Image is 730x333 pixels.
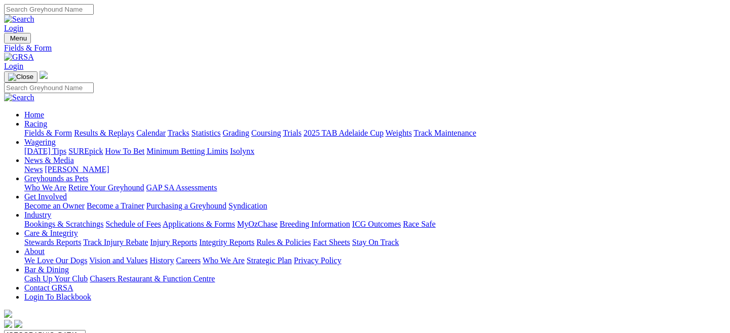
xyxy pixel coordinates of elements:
a: Fields & Form [24,129,72,137]
div: Care & Integrity [24,238,726,247]
a: Grading [223,129,249,137]
a: Racing [24,119,47,128]
div: Racing [24,129,726,138]
input: Search [4,82,94,93]
a: Login [4,24,23,32]
a: Privacy Policy [294,256,341,265]
a: Track Injury Rebate [83,238,148,246]
a: How To Bet [105,147,145,155]
a: Applications & Forms [163,220,235,228]
a: Login To Blackbook [24,293,91,301]
a: MyOzChase [237,220,278,228]
a: News & Media [24,156,74,164]
span: Menu [10,34,27,42]
div: Get Involved [24,201,726,211]
a: Become a Trainer [87,201,144,210]
img: Search [4,15,34,24]
a: Careers [176,256,201,265]
a: Cash Up Your Club [24,274,88,283]
div: Industry [24,220,726,229]
a: Chasers Restaurant & Function Centre [90,274,215,283]
input: Search [4,4,94,15]
a: SUREpick [68,147,103,155]
a: Contact GRSA [24,283,73,292]
a: Purchasing a Greyhound [146,201,226,210]
a: Become an Owner [24,201,85,210]
a: News [24,165,43,174]
a: Race Safe [403,220,435,228]
a: Stewards Reports [24,238,81,246]
a: Syndication [228,201,267,210]
button: Toggle navigation [4,71,37,82]
a: Injury Reports [150,238,197,246]
a: Who We Are [24,183,66,192]
a: Track Maintenance [414,129,476,137]
a: About [24,247,45,256]
img: twitter.svg [14,320,22,328]
a: Tracks [168,129,189,137]
a: Strategic Plan [247,256,292,265]
a: Wagering [24,138,56,146]
a: Get Involved [24,192,67,201]
a: Who We Are [203,256,245,265]
a: Rules & Policies [256,238,311,246]
a: Fact Sheets [313,238,350,246]
a: ICG Outcomes [352,220,401,228]
a: Results & Replays [74,129,134,137]
a: Login [4,62,23,70]
img: logo-grsa-white.png [40,71,48,79]
a: Integrity Reports [199,238,254,246]
img: Search [4,93,34,102]
a: Care & Integrity [24,229,78,237]
a: Trials [283,129,301,137]
a: Statistics [191,129,221,137]
a: Weights [386,129,412,137]
a: Minimum Betting Limits [146,147,228,155]
a: History [149,256,174,265]
a: GAP SA Assessments [146,183,217,192]
div: About [24,256,726,265]
img: logo-grsa-white.png [4,310,12,318]
a: Fields & Form [4,44,726,53]
a: Industry [24,211,51,219]
button: Toggle navigation [4,33,31,44]
a: 2025 TAB Adelaide Cup [303,129,383,137]
a: [DATE] Tips [24,147,66,155]
a: Bookings & Scratchings [24,220,103,228]
a: Vision and Values [89,256,147,265]
a: Home [24,110,44,119]
a: Stay On Track [352,238,399,246]
a: [PERSON_NAME] [45,165,109,174]
img: facebook.svg [4,320,12,328]
div: Bar & Dining [24,274,726,283]
a: Bar & Dining [24,265,69,274]
a: Isolynx [230,147,254,155]
a: Coursing [251,129,281,137]
a: Schedule of Fees [105,220,161,228]
a: Calendar [136,129,166,137]
div: Wagering [24,147,726,156]
div: News & Media [24,165,726,174]
img: Close [8,73,33,81]
img: GRSA [4,53,34,62]
a: We Love Our Dogs [24,256,87,265]
a: Greyhounds as Pets [24,174,88,183]
a: Breeding Information [280,220,350,228]
a: Retire Your Greyhound [68,183,144,192]
div: Greyhounds as Pets [24,183,726,192]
